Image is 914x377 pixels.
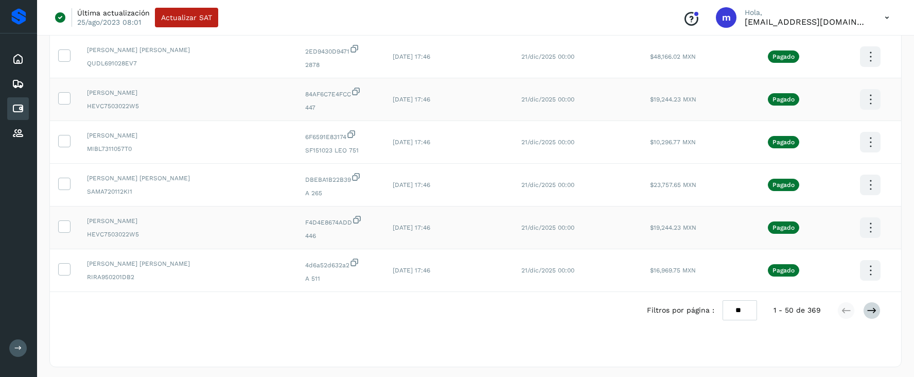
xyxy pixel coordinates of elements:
[305,129,376,142] span: 6F6591E83174
[393,181,430,188] span: [DATE] 17:46
[305,274,376,283] span: A 511
[7,122,29,145] div: Proveedores
[650,139,696,146] span: $10,296.77 MXN
[650,224,696,231] span: $19,244.23 MXN
[521,224,574,231] span: 21/dic/2025 00:00
[87,187,289,196] span: SAMA720112KI1
[77,8,150,18] p: Última actualización
[774,305,821,316] span: 1 - 50 de 369
[772,224,795,231] p: Pagado
[393,224,430,231] span: [DATE] 17:46
[87,45,289,55] span: [PERSON_NAME] [PERSON_NAME]
[305,60,376,70] span: 2878
[87,174,289,183] span: [PERSON_NAME] [PERSON_NAME]
[87,131,289,140] span: [PERSON_NAME]
[772,267,795,274] p: Pagado
[393,53,430,60] span: [DATE] 17:46
[7,97,29,120] div: Cuentas por pagar
[745,8,868,17] p: Hola,
[521,181,574,188] span: 21/dic/2025 00:00
[650,267,696,274] span: $16,969.75 MXN
[772,139,795,146] p: Pagado
[305,87,376,99] span: 84AF6C7E4FCC
[745,17,868,27] p: macosta@avetransportes.com
[305,231,376,241] span: 446
[650,181,696,188] span: $23,757.65 MXN
[87,216,289,226] span: [PERSON_NAME]
[87,259,289,268] span: [PERSON_NAME] [PERSON_NAME]
[650,53,696,60] span: $48,166.02 MXN
[305,172,376,184] span: DBEBA1B22B39
[393,139,430,146] span: [DATE] 17:46
[305,215,376,227] span: F4D4E8674ADD
[521,267,574,274] span: 21/dic/2025 00:00
[305,258,376,270] span: 4d6a52d632a2
[87,144,289,153] span: MIBL7311057T0
[521,96,574,103] span: 21/dic/2025 00:00
[772,53,795,60] p: Pagado
[161,14,212,21] span: Actualizar SAT
[155,8,218,27] button: Actualizar SAT
[87,272,289,282] span: RIRA950201DB2
[650,96,696,103] span: $19,244.23 MXN
[647,305,714,316] span: Filtros por página :
[7,48,29,71] div: Inicio
[87,230,289,239] span: HEVC7503022W5
[521,139,574,146] span: 21/dic/2025 00:00
[772,181,795,188] p: Pagado
[87,101,289,111] span: HEVC7503022W5
[393,96,430,103] span: [DATE] 17:46
[305,188,376,198] span: A 265
[305,44,376,56] span: 2ED9430D9471
[305,103,376,112] span: 447
[772,96,795,103] p: Pagado
[7,73,29,95] div: Embarques
[305,146,376,155] span: SF151023 LEO 751
[87,88,289,97] span: [PERSON_NAME]
[521,53,574,60] span: 21/dic/2025 00:00
[87,59,289,68] span: QUDL691028EV7
[77,18,141,27] p: 25/ago/2023 08:01
[393,267,430,274] span: [DATE] 17:46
